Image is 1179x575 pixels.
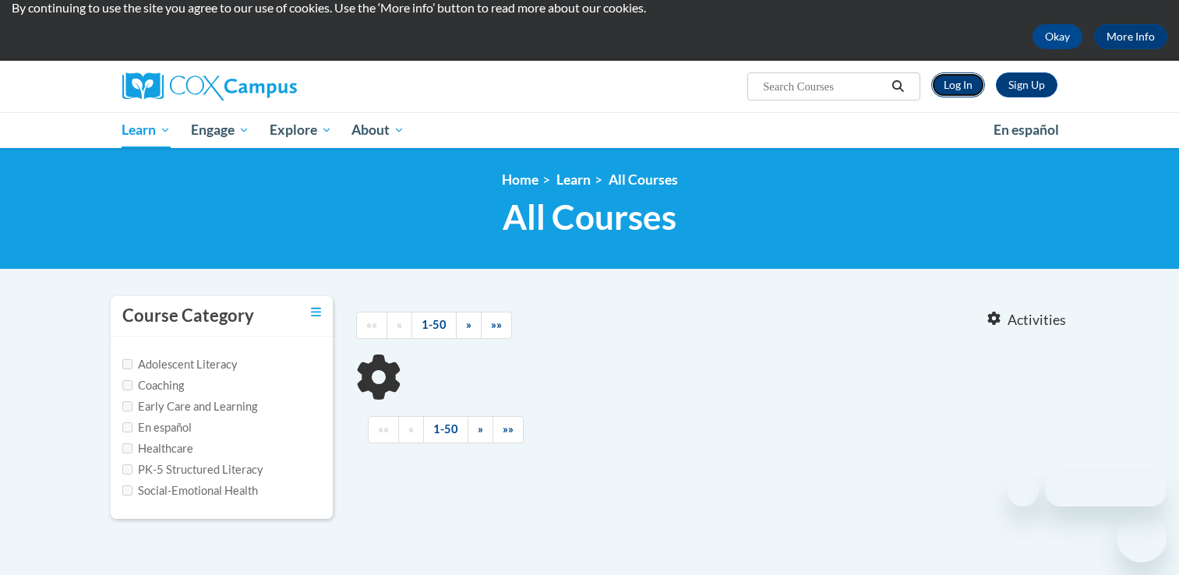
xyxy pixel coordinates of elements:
input: Checkbox for Options [122,380,132,390]
img: Cox Campus [122,72,297,101]
a: Previous [387,312,412,339]
a: Next [456,312,482,339]
div: Main menu [99,112,1081,148]
span: »» [491,318,502,331]
span: Engage [191,121,249,139]
a: 1-50 [423,416,468,443]
iframe: Button to launch messaging window [1117,513,1167,563]
a: All Courses [609,171,678,188]
a: Register [996,72,1057,97]
span: En español [994,122,1059,138]
input: Checkbox for Options [122,401,132,411]
span: Explore [270,121,332,139]
label: Healthcare [122,440,193,457]
a: En español [983,114,1069,146]
span: » [466,318,471,331]
a: Begining [356,312,387,339]
span: Learn [122,121,171,139]
a: Engage [181,112,259,148]
span: Activities [1008,312,1066,329]
button: Search [886,77,909,96]
input: Checkbox for Options [122,422,132,432]
iframe: Close message [1008,475,1039,506]
a: Explore [259,112,342,148]
a: About [341,112,415,148]
a: Next [468,416,493,443]
a: Learn [556,171,591,188]
label: Coaching [122,377,184,394]
label: Social-Emotional Health [122,482,258,499]
h3: Course Category [122,304,254,328]
span: «« [366,318,377,331]
a: Previous [398,416,424,443]
iframe: Message from company [1045,472,1167,506]
a: Cox Campus [122,72,418,101]
label: Early Care and Learning [122,398,257,415]
input: Checkbox for Options [122,464,132,474]
input: Checkbox for Options [122,485,132,496]
span: All Courses [503,196,676,238]
label: En español [122,419,192,436]
a: Begining [368,416,399,443]
a: Home [502,171,538,188]
span: About [351,121,404,139]
label: PK-5 Structured Literacy [122,461,263,478]
a: End [481,312,512,339]
span: «« [378,422,389,436]
label: Adolescent Literacy [122,356,238,373]
input: Checkbox for Options [122,359,132,369]
span: « [397,318,402,331]
span: » [478,422,483,436]
a: Toggle collapse [311,304,321,321]
a: End [492,416,524,443]
a: 1-50 [411,312,457,339]
span: « [408,422,414,436]
a: More Info [1094,24,1167,49]
a: Log In [931,72,985,97]
span: »» [503,422,514,436]
input: Checkbox for Options [122,443,132,453]
button: Okay [1033,24,1082,49]
a: Learn [112,112,182,148]
input: Search Courses [761,77,886,96]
